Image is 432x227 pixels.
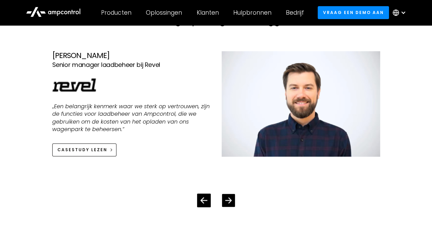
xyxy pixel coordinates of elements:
[233,9,271,16] div: Hulpbronnen
[286,9,304,16] div: Bedrijf
[52,103,211,133] p: „Een belangrijk kenmerk waar we sterk op vertrouwen, zijn de functies voor laadbeheer van Ampcont...
[146,9,182,16] div: Oplossingen
[52,143,117,156] a: Casestudy lezen
[41,15,391,27] h2: Wat wagenparkeigenaren zeggen
[197,194,211,207] div: Previous slide
[101,9,131,16] div: Producten
[57,147,107,153] div: Casestudy lezen
[52,60,211,70] div: Senior manager laadbeheer bij Revel
[52,51,211,60] div: [PERSON_NAME]
[52,40,380,168] div: 1 / 4
[197,9,219,16] div: Klanten
[222,194,235,207] div: Next slide
[318,6,389,19] a: Vraag een demo aan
